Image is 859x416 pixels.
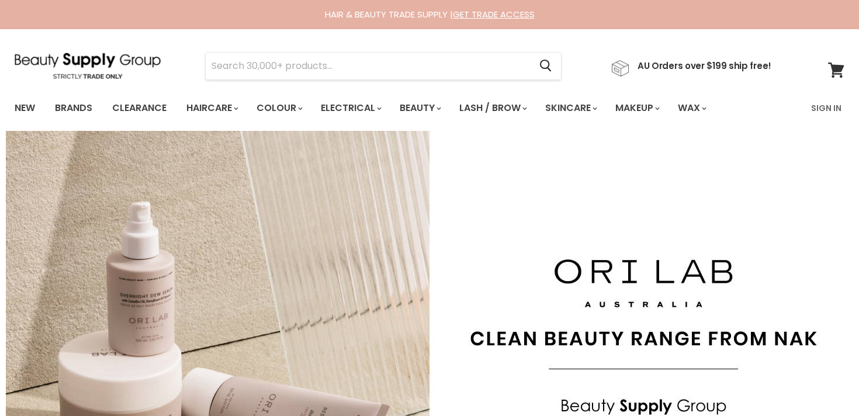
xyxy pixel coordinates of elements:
[451,96,534,120] a: Lash / Brow
[6,91,760,125] ul: Main menu
[391,96,448,120] a: Beauty
[453,8,535,20] a: GET TRADE ACCESS
[669,96,713,120] a: Wax
[6,96,44,120] a: New
[804,96,848,120] a: Sign In
[536,96,604,120] a: Skincare
[248,96,310,120] a: Colour
[103,96,175,120] a: Clearance
[178,96,245,120] a: Haircare
[530,53,561,79] button: Search
[206,53,530,79] input: Search
[801,361,847,404] iframe: Gorgias live chat messenger
[46,96,101,120] a: Brands
[607,96,667,120] a: Makeup
[312,96,389,120] a: Electrical
[205,52,562,80] form: Product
